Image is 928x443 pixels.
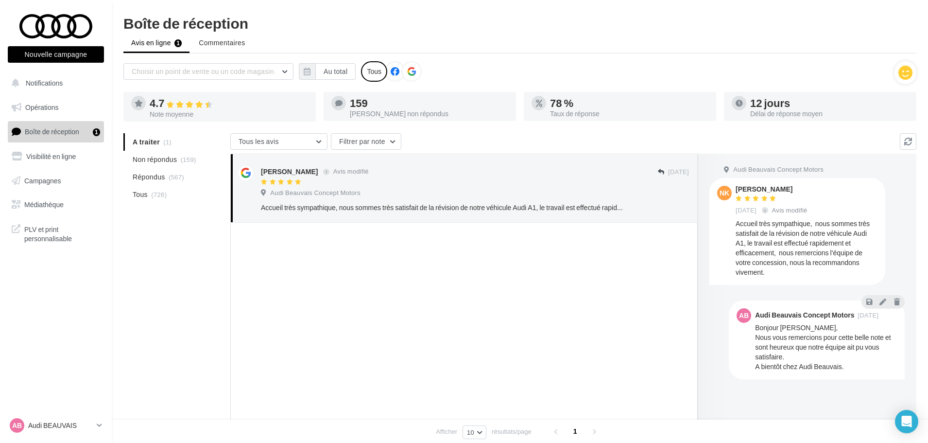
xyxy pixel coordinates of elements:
[199,38,245,48] span: Commentaires
[239,137,279,145] span: Tous les avis
[895,410,918,433] div: Open Intercom Messenger
[350,110,508,117] div: [PERSON_NAME] non répondus
[270,189,361,197] span: Audi Beauvais Concept Motors
[6,121,106,142] a: Boîte de réception1
[151,191,167,198] span: (726)
[772,206,808,214] span: Avis modifié
[299,63,356,80] button: Au total
[12,421,22,430] span: AB
[150,98,308,109] div: 4.7
[169,173,184,181] span: (567)
[150,111,308,118] div: Note moyenne
[28,421,93,430] p: Audi BEAUVAIS
[736,186,809,193] div: [PERSON_NAME]
[6,171,106,191] a: Campagnes
[6,219,106,248] a: PLV et print personnalisable
[739,311,749,320] span: AB
[6,195,106,215] a: Médiathèque
[736,219,877,277] div: Accueil très sympathique, nous sommes très satisfait de la révision de notre véhicule Audi A1, le...
[315,63,356,80] button: Au total
[8,46,104,63] button: Nouvelle campagne
[331,133,401,150] button: Filtrer par note
[25,127,79,136] span: Boîte de réception
[132,67,274,75] span: Choisir un point de vente ou un code magasin
[181,156,196,163] span: (159)
[230,133,327,150] button: Tous les avis
[24,176,61,184] span: Campagnes
[6,97,106,118] a: Opérations
[123,63,293,80] button: Choisir un point de vente ou un code magasin
[567,424,583,439] span: 1
[133,190,148,199] span: Tous
[123,16,916,30] div: Boîte de réception
[755,312,854,319] div: Audi Beauvais Concept Motors
[8,416,104,435] a: AB Audi BEAUVAIS
[26,79,63,87] span: Notifications
[436,427,457,436] span: Afficher
[93,128,100,136] div: 1
[733,165,824,174] span: Audi Beauvais Concept Motors
[720,188,729,198] span: NK
[492,427,532,436] span: résultats/page
[26,152,76,160] span: Visibilité en ligne
[133,172,165,182] span: Répondus
[261,167,318,177] div: [PERSON_NAME]
[550,110,708,117] div: Taux de réponse
[24,200,64,209] span: Médiathèque
[467,428,474,436] span: 10
[361,61,387,82] div: Tous
[750,98,909,108] div: 12 jours
[25,103,58,111] span: Opérations
[261,203,626,213] div: Accueil très sympathique, nous sommes très satisfait de la révision de notre véhicule Audi A1, le...
[24,223,100,244] span: PLV et print personnalisable
[750,110,909,117] div: Délai de réponse moyen
[550,98,708,108] div: 78 %
[350,98,508,108] div: 159
[755,323,897,372] div: Bonjour [PERSON_NAME], Nous vous remercions pour cette belle note et sont heureux que notre équip...
[736,206,756,215] span: [DATE]
[858,312,878,319] span: [DATE]
[6,73,102,93] button: Notifications
[668,168,689,177] span: [DATE]
[463,425,486,439] button: 10
[333,168,369,176] span: Avis modifié
[6,146,106,167] a: Visibilité en ligne
[133,155,177,164] span: Non répondus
